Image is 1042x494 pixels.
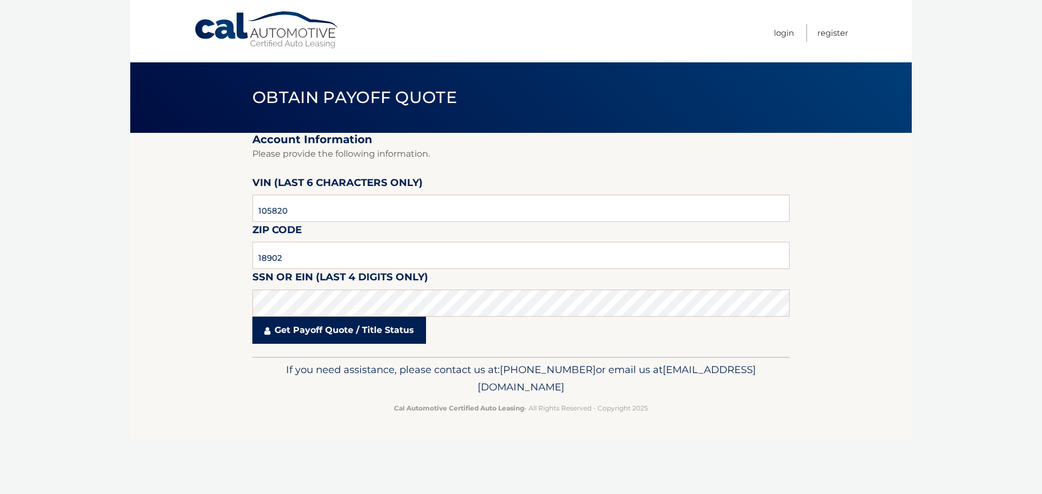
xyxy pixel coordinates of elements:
[259,361,783,396] p: If you need assistance, please contact us at: or email us at
[252,87,457,107] span: Obtain Payoff Quote
[252,133,790,146] h2: Account Information
[774,24,794,42] a: Login
[259,402,783,414] p: - All Rights Reserved - Copyright 2025
[194,11,340,49] a: Cal Automotive
[252,175,423,195] label: VIN (last 6 characters only)
[252,269,428,289] label: SSN or EIN (last 4 digits only)
[252,146,790,162] p: Please provide the following information.
[500,363,596,376] span: [PHONE_NUMBER]
[817,24,848,42] a: Register
[394,404,524,412] strong: Cal Automotive Certified Auto Leasing
[252,222,302,242] label: Zip Code
[252,317,426,344] a: Get Payoff Quote / Title Status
